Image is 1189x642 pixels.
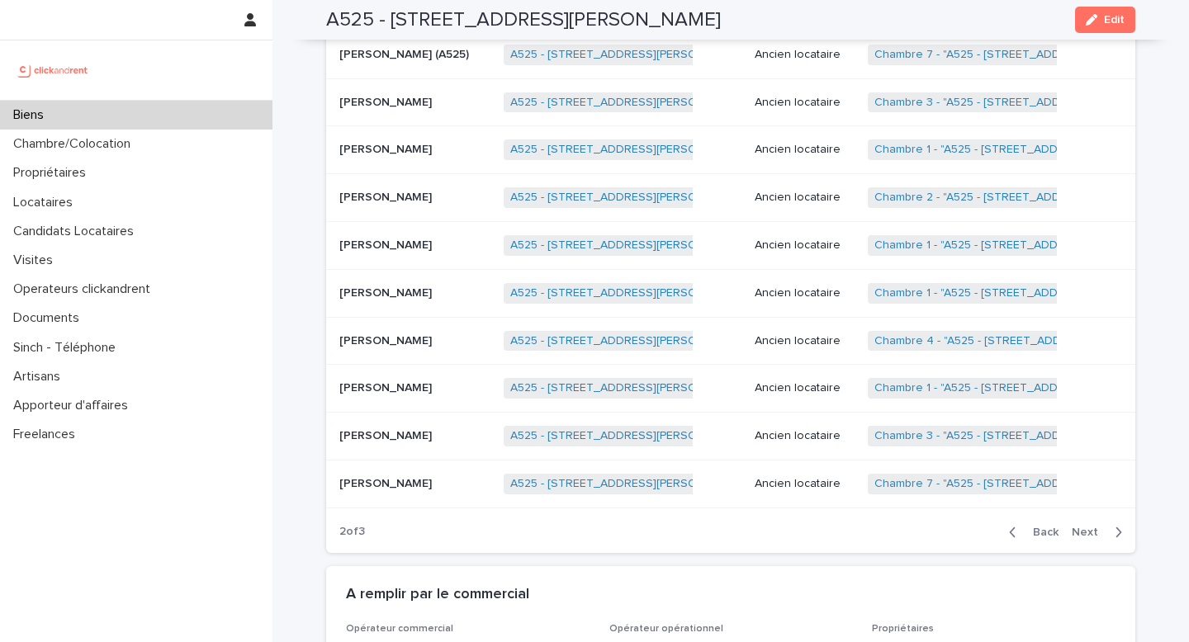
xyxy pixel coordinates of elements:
tr: [PERSON_NAME][PERSON_NAME] A525 - [STREET_ADDRESS][PERSON_NAME] Ancien locataireChambre 3 - "A525... [326,413,1135,460]
tr: [PERSON_NAME][PERSON_NAME] A525 - [STREET_ADDRESS][PERSON_NAME] Ancien locataireChambre 1 - "A525... [326,365,1135,413]
h2: A remplir par le commercial [346,586,529,604]
a: Chambre 1 - "A525 - [STREET_ADDRESS][PERSON_NAME]" [874,143,1184,157]
tr: [PERSON_NAME] (A525)[PERSON_NAME] (A525) A525 - [STREET_ADDRESS][PERSON_NAME] Ancien locataireCha... [326,31,1135,78]
p: [PERSON_NAME] (A525) [339,45,472,62]
p: Documents [7,310,92,326]
p: [PERSON_NAME] [339,235,435,253]
a: A525 - [STREET_ADDRESS][PERSON_NAME] [510,429,746,443]
tr: [PERSON_NAME][PERSON_NAME] A525 - [STREET_ADDRESS][PERSON_NAME] Ancien locataireChambre 1 - "A525... [326,222,1135,270]
tr: [PERSON_NAME][PERSON_NAME] A525 - [STREET_ADDRESS][PERSON_NAME] Ancien locataireChambre 7 - "A525... [326,460,1135,508]
p: [PERSON_NAME] [339,139,435,157]
a: A525 - [STREET_ADDRESS][PERSON_NAME] [510,238,746,253]
p: Ancien locataire [755,191,855,205]
p: Apporteur d'affaires [7,398,141,413]
button: Next [1065,525,1135,540]
p: Sinch - Téléphone [7,340,129,356]
p: Operateurs clickandrent [7,281,163,297]
span: Edit [1104,14,1125,26]
p: [PERSON_NAME] [339,378,435,395]
button: Edit [1075,7,1135,33]
p: Biens [7,107,57,123]
a: A525 - [STREET_ADDRESS][PERSON_NAME] [510,381,746,395]
p: Chambre/Colocation [7,136,144,152]
p: [PERSON_NAME] [339,426,435,443]
p: Freelances [7,427,88,442]
tr: [PERSON_NAME][PERSON_NAME] A525 - [STREET_ADDRESS][PERSON_NAME] Ancien locataireChambre 2 - "A525... [326,174,1135,222]
p: [PERSON_NAME] [339,92,435,110]
p: Candidats Locataires [7,224,147,239]
a: A525 - [STREET_ADDRESS][PERSON_NAME] [510,286,746,300]
a: Chambre 7 - "A525 - [STREET_ADDRESS][PERSON_NAME]" [874,477,1187,491]
p: Ancien locataire [755,48,855,62]
tr: [PERSON_NAME][PERSON_NAME] A525 - [STREET_ADDRESS][PERSON_NAME] Ancien locataireChambre 1 - "A525... [326,126,1135,174]
span: Next [1072,526,1108,538]
a: A525 - [STREET_ADDRESS][PERSON_NAME] [510,191,746,205]
a: Chambre 7 - "A525 - [STREET_ADDRESS][PERSON_NAME]" [874,48,1187,62]
span: Opérateur opérationnel [609,624,723,634]
p: Artisans [7,369,73,385]
a: A525 - [STREET_ADDRESS][PERSON_NAME] [510,477,746,491]
p: Ancien locataire [755,381,855,395]
a: Chambre 3 - "A525 - [STREET_ADDRESS][PERSON_NAME]" [874,96,1187,110]
a: Chambre 1 - "A525 - [STREET_ADDRESS][PERSON_NAME]" [874,381,1184,395]
tr: [PERSON_NAME][PERSON_NAME] A525 - [STREET_ADDRESS][PERSON_NAME] Ancien locataireChambre 4 - "A525... [326,317,1135,365]
a: Chambre 1 - "A525 - [STREET_ADDRESS][PERSON_NAME]" [874,238,1184,253]
p: Ancien locataire [755,429,855,443]
a: Chambre 2 - "A525 - [STREET_ADDRESS][PERSON_NAME]" [874,191,1187,205]
a: A525 - [STREET_ADDRESS][PERSON_NAME] [510,96,746,110]
img: UCB0brd3T0yccxBKYDjQ [13,54,93,87]
p: Propriétaires [7,165,99,181]
span: Back [1023,526,1059,538]
p: [PERSON_NAME] [339,283,435,300]
tr: [PERSON_NAME][PERSON_NAME] A525 - [STREET_ADDRESS][PERSON_NAME] Ancien locataireChambre 1 - "A525... [326,269,1135,317]
a: Chambre 1 - "A525 - [STREET_ADDRESS][PERSON_NAME]" [874,286,1184,300]
p: Ancien locataire [755,334,855,348]
a: A525 - [STREET_ADDRESS][PERSON_NAME] [510,334,746,348]
p: [PERSON_NAME] [339,187,435,205]
p: Ancien locataire [755,238,855,253]
p: Ancien locataire [755,286,855,300]
a: Chambre 3 - "A525 - [STREET_ADDRESS][PERSON_NAME]" [874,429,1187,443]
tr: [PERSON_NAME][PERSON_NAME] A525 - [STREET_ADDRESS][PERSON_NAME] Ancien locataireChambre 3 - "A525... [326,78,1135,126]
p: Ancien locataire [755,96,855,110]
button: Back [996,525,1065,540]
p: Visites [7,253,66,268]
a: Chambre 4 - "A525 - [STREET_ADDRESS][PERSON_NAME]" [874,334,1187,348]
h2: A525 - [STREET_ADDRESS][PERSON_NAME] [326,8,721,32]
p: Locataires [7,195,86,210]
a: A525 - [STREET_ADDRESS][PERSON_NAME] [510,143,746,157]
span: Opérateur commercial [346,624,453,634]
a: A525 - [STREET_ADDRESS][PERSON_NAME] [510,48,746,62]
p: [PERSON_NAME] [339,474,435,491]
p: [PERSON_NAME] [339,331,435,348]
span: Propriétaires [872,624,934,634]
p: Ancien locataire [755,143,855,157]
p: Ancien locataire [755,477,855,491]
p: 2 of 3 [326,512,378,552]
